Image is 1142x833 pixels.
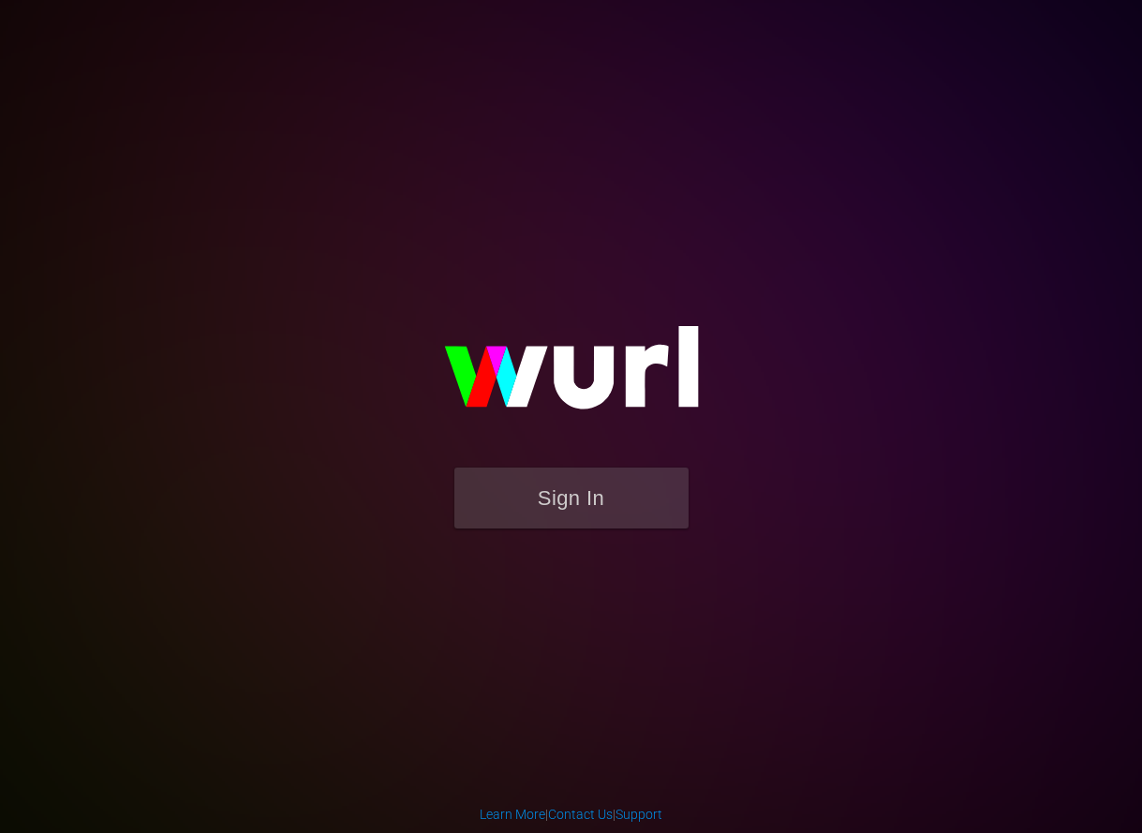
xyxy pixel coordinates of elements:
[454,468,689,528] button: Sign In
[548,807,613,822] a: Contact Us
[480,805,662,824] div: | |
[615,807,662,822] a: Support
[384,286,759,468] img: wurl-logo-on-black-223613ac3d8ba8fe6dc639794a292ebdb59501304c7dfd60c99c58986ef67473.svg
[480,807,545,822] a: Learn More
